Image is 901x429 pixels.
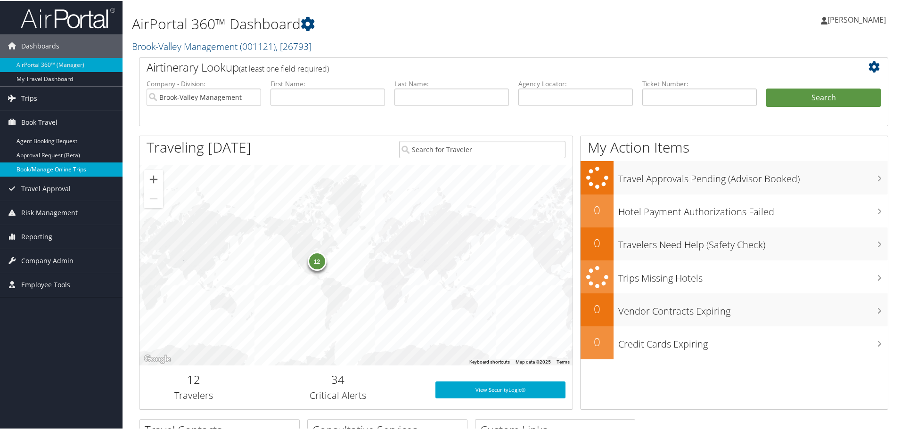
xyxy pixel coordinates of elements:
[581,325,888,358] a: 0Credit Cards Expiring
[144,169,163,188] button: Zoom in
[581,194,888,227] a: 0Hotel Payment Authorizations Failed
[642,78,757,88] label: Ticket Number:
[142,352,173,364] a: Open this area in Google Maps (opens a new window)
[618,233,888,251] h3: Travelers Need Help (Safety Check)
[21,86,37,109] span: Trips
[581,201,614,217] h2: 0
[821,5,895,33] a: [PERSON_NAME]
[581,137,888,156] h1: My Action Items
[21,224,52,248] span: Reporting
[147,58,819,74] h2: Airtinerary Lookup
[766,88,881,106] button: Search
[618,200,888,218] h3: Hotel Payment Authorizations Failed
[21,176,71,200] span: Travel Approval
[581,292,888,325] a: 0Vendor Contracts Expiring
[618,266,888,284] h3: Trips Missing Hotels
[21,272,70,296] span: Employee Tools
[399,140,565,157] input: Search for Traveler
[21,200,78,224] span: Risk Management
[581,234,614,250] h2: 0
[435,380,565,397] a: View SecurityLogic®
[21,33,59,57] span: Dashboards
[557,358,570,364] a: Terms (opens in new tab)
[581,227,888,259] a: 0Travelers Need Help (Safety Check)
[21,248,74,272] span: Company Admin
[147,371,241,387] h2: 12
[581,300,614,316] h2: 0
[394,78,509,88] label: Last Name:
[142,352,173,364] img: Google
[147,137,251,156] h1: Traveling [DATE]
[469,358,510,364] button: Keyboard shortcuts
[240,39,276,52] span: ( 001121 )
[618,299,888,317] h3: Vendor Contracts Expiring
[239,63,329,73] span: (at least one field required)
[516,358,551,364] span: Map data ©2025
[270,78,385,88] label: First Name:
[581,160,888,194] a: Travel Approvals Pending (Advisor Booked)
[581,333,614,349] h2: 0
[276,39,311,52] span: , [ 26793 ]
[21,110,57,133] span: Book Travel
[618,167,888,185] h3: Travel Approvals Pending (Advisor Booked)
[147,78,261,88] label: Company - Division:
[144,188,163,207] button: Zoom out
[147,388,241,401] h3: Travelers
[581,259,888,293] a: Trips Missing Hotels
[132,39,311,52] a: Brook-Valley Management
[255,371,421,387] h2: 34
[255,388,421,401] h3: Critical Alerts
[518,78,633,88] label: Agency Locator:
[307,251,326,270] div: 12
[132,13,641,33] h1: AirPortal 360™ Dashboard
[827,14,886,24] span: [PERSON_NAME]
[618,332,888,350] h3: Credit Cards Expiring
[21,6,115,28] img: airportal-logo.png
